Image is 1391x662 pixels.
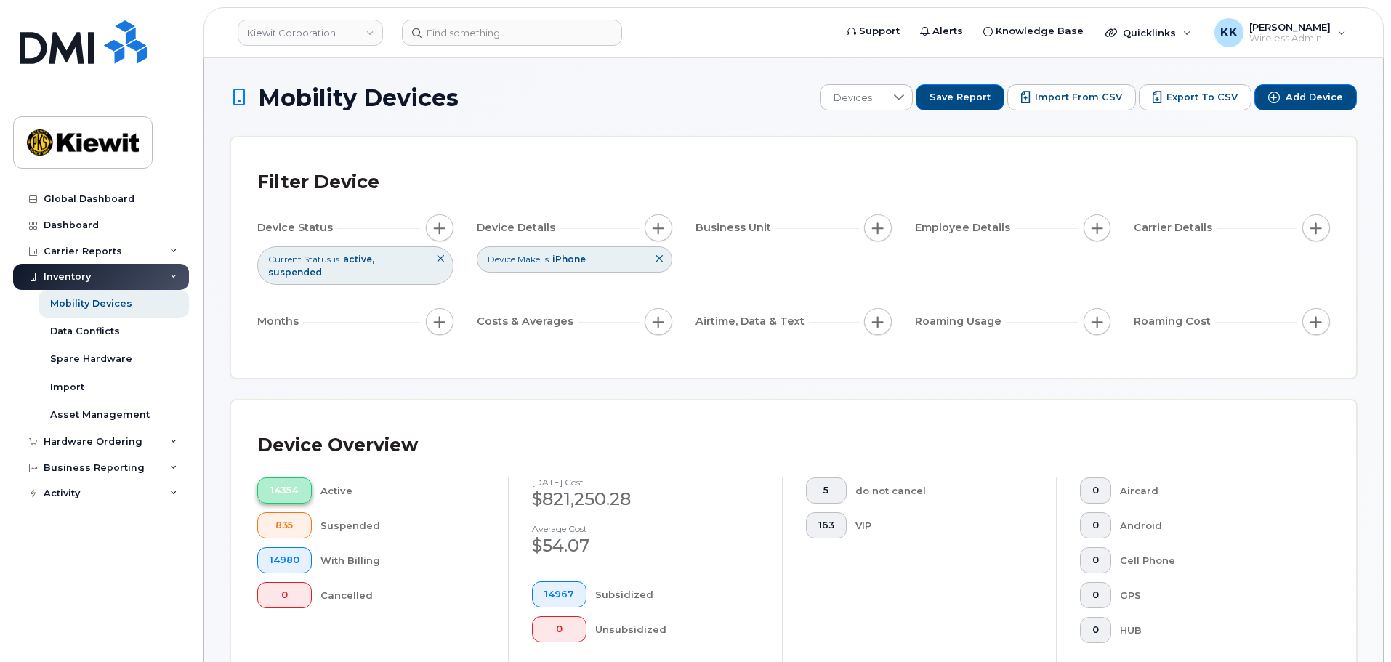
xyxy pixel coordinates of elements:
[477,220,560,235] span: Device Details
[334,253,339,265] span: is
[1092,554,1099,566] span: 0
[1134,220,1217,235] span: Carrier Details
[258,85,459,110] span: Mobility Devices
[488,253,540,265] span: Device Make
[270,554,299,566] span: 14980
[257,512,312,538] button: 835
[916,84,1004,110] button: Save Report
[806,512,847,538] button: 163
[1092,485,1099,496] span: 0
[532,524,759,533] h4: Average cost
[320,477,485,504] div: Active
[1286,91,1343,104] span: Add Device
[257,477,312,504] button: 14354
[595,616,759,642] div: Unsubsidized
[1120,617,1307,643] div: HUB
[257,547,312,573] button: 14980
[1092,520,1099,531] span: 0
[1007,84,1136,110] button: Import from CSV
[477,314,578,329] span: Costs & Averages
[1120,512,1307,538] div: Android
[818,520,834,531] span: 163
[257,582,312,608] button: 0
[821,85,885,111] span: Devices
[1092,624,1099,636] span: 0
[320,512,485,538] div: Suspended
[1080,582,1111,608] button: 0
[552,254,586,265] span: iPhone
[320,582,485,608] div: Cancelled
[595,581,759,607] div: Subsidized
[1134,314,1215,329] span: Roaming Cost
[1080,512,1111,538] button: 0
[257,164,379,201] div: Filter Device
[1092,589,1099,601] span: 0
[1328,599,1380,651] iframe: Messenger Launcher
[532,581,586,607] button: 14967
[532,477,759,487] h4: [DATE] cost
[1139,84,1251,110] button: Export to CSV
[270,485,299,496] span: 14354
[1254,84,1357,110] button: Add Device
[915,220,1015,235] span: Employee Details
[544,589,574,600] span: 14967
[915,314,1006,329] span: Roaming Usage
[270,589,299,601] span: 0
[257,427,418,464] div: Device Overview
[930,91,991,104] span: Save Report
[532,616,586,642] button: 0
[268,253,331,265] span: Current Status
[1120,547,1307,573] div: Cell Phone
[1080,547,1111,573] button: 0
[544,623,574,635] span: 0
[695,220,775,235] span: Business Unit
[855,512,1033,538] div: VIP
[257,314,303,329] span: Months
[257,220,337,235] span: Device Status
[695,314,809,329] span: Airtime, Data & Text
[532,487,759,512] div: $821,250.28
[1080,477,1111,504] button: 0
[532,533,759,558] div: $54.07
[268,267,322,278] span: suspended
[543,253,549,265] span: is
[1166,91,1238,104] span: Export to CSV
[806,477,847,504] button: 5
[1120,477,1307,504] div: Aircard
[270,520,299,531] span: 835
[1080,617,1111,643] button: 0
[1120,582,1307,608] div: GPS
[855,477,1033,504] div: do not cancel
[320,547,485,573] div: With Billing
[1035,91,1122,104] span: Import from CSV
[818,485,834,496] span: 5
[343,254,374,265] span: active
